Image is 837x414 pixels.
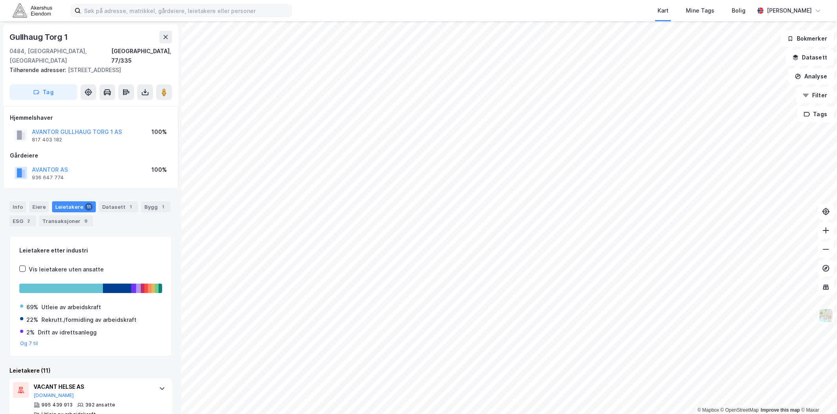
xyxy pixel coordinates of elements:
div: 1 [159,203,167,211]
div: Leietakere (11) [9,366,172,375]
div: Hjemmelshaver [10,113,172,123]
button: Bokmerker [781,31,834,46]
div: Drift av idrettsanlegg [38,328,97,337]
button: Datasett [786,50,834,65]
div: 1 [127,203,135,211]
span: Tilhørende adresser: [9,67,68,73]
div: VACANT HELSE AS [34,382,151,392]
div: Utleie av arbeidskraft [41,303,101,312]
div: ESG [9,215,36,226]
div: Bolig [732,6,745,15]
input: Søk på adresse, matrikkel, gårdeiere, leietakere eller personer [81,5,291,17]
div: Info [9,201,26,212]
div: Kontrollprogram for chat [798,376,837,414]
div: 9 [82,217,90,225]
div: Vis leietakere uten ansatte [29,265,104,274]
div: 0484, [GEOGRAPHIC_DATA], [GEOGRAPHIC_DATA] [9,46,111,65]
div: 817 403 182 [32,137,62,143]
button: Analyse [788,69,834,84]
div: [STREET_ADDRESS] [9,65,166,75]
div: 22% [26,315,38,325]
div: [PERSON_NAME] [767,6,812,15]
button: [DOMAIN_NAME] [34,392,74,399]
button: Og 7 til [20,340,38,347]
div: 100% [151,165,167,175]
div: Gullhaug Torg 1 [9,31,69,43]
div: Kart [658,6,669,15]
iframe: Chat Widget [798,376,837,414]
div: 936 647 774 [32,175,64,181]
div: 11 [85,203,93,211]
div: 100% [151,127,167,137]
div: Rekrutt./formidling av arbeidskraft [41,315,136,325]
img: akershus-eiendom-logo.9091f326c980b4bce74ccdd9f866810c.svg [13,4,52,17]
a: Mapbox [697,407,719,413]
div: Leietakere etter industri [19,246,162,255]
div: Gårdeiere [10,151,172,160]
button: Tag [9,84,77,100]
img: Z [818,308,833,323]
div: 392 ansatte [85,402,115,408]
div: Leietakere [52,201,96,212]
div: Transaksjoner [39,215,93,226]
div: 2% [26,328,35,337]
div: Eiere [29,201,49,212]
div: Bygg [141,201,170,212]
div: 2 [25,217,33,225]
div: [GEOGRAPHIC_DATA], 77/335 [111,46,172,65]
button: Tags [797,106,834,122]
button: Filter [796,87,834,103]
div: 995 439 913 [41,402,73,408]
div: 69% [26,303,38,312]
a: Improve this map [761,407,800,413]
a: OpenStreetMap [721,407,759,413]
div: Mine Tags [686,6,714,15]
div: Datasett [99,201,138,212]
